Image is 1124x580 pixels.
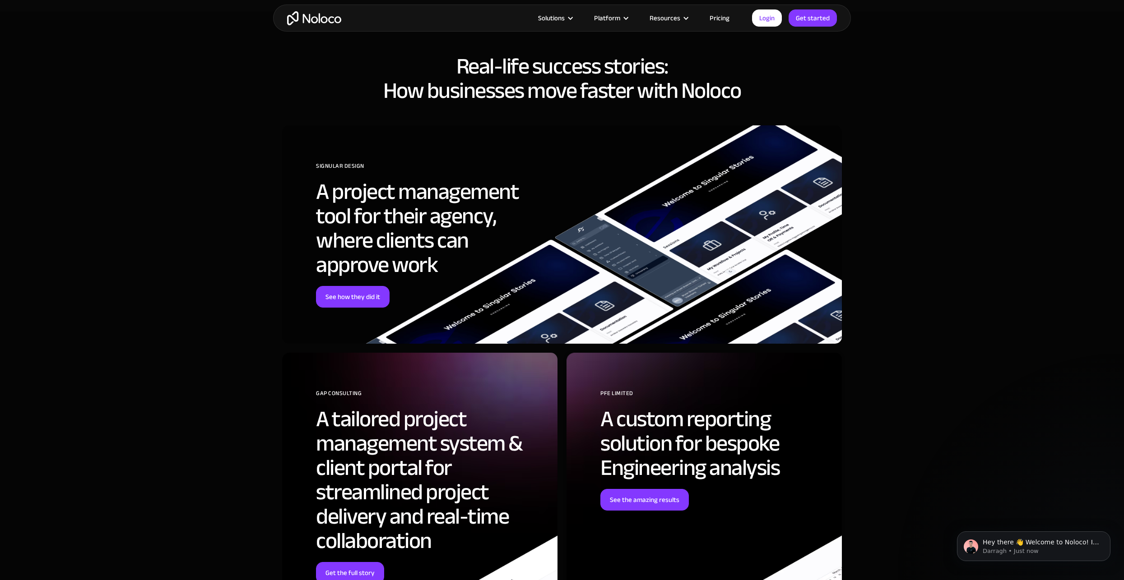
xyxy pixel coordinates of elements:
a: Pricing [698,12,741,24]
div: Solutions [538,12,565,24]
div: Platform [583,12,638,24]
h2: A custom reporting solution for bespoke Engineering analysis [600,407,828,480]
div: PFE Limited [600,387,828,407]
div: GAP Consulting [316,387,544,407]
div: Resources [638,12,698,24]
a: See how they did it [316,286,390,308]
div: SIGNULAR DESIGN [316,159,544,180]
h2: A tailored project management system & client portal for streamlined project delivery and real-ti... [316,407,544,553]
div: Platform [594,12,620,24]
h2: Real-life success stories: How businesses move faster with Noloco [282,54,842,103]
div: Resources [650,12,680,24]
a: Login [752,9,782,27]
iframe: Intercom notifications message [943,512,1124,575]
h2: A project management tool for their agency, where clients can approve work [316,180,544,277]
a: See the amazing results [600,489,689,511]
div: Solutions [527,12,583,24]
a: Get started [789,9,837,27]
a: home [287,11,341,25]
